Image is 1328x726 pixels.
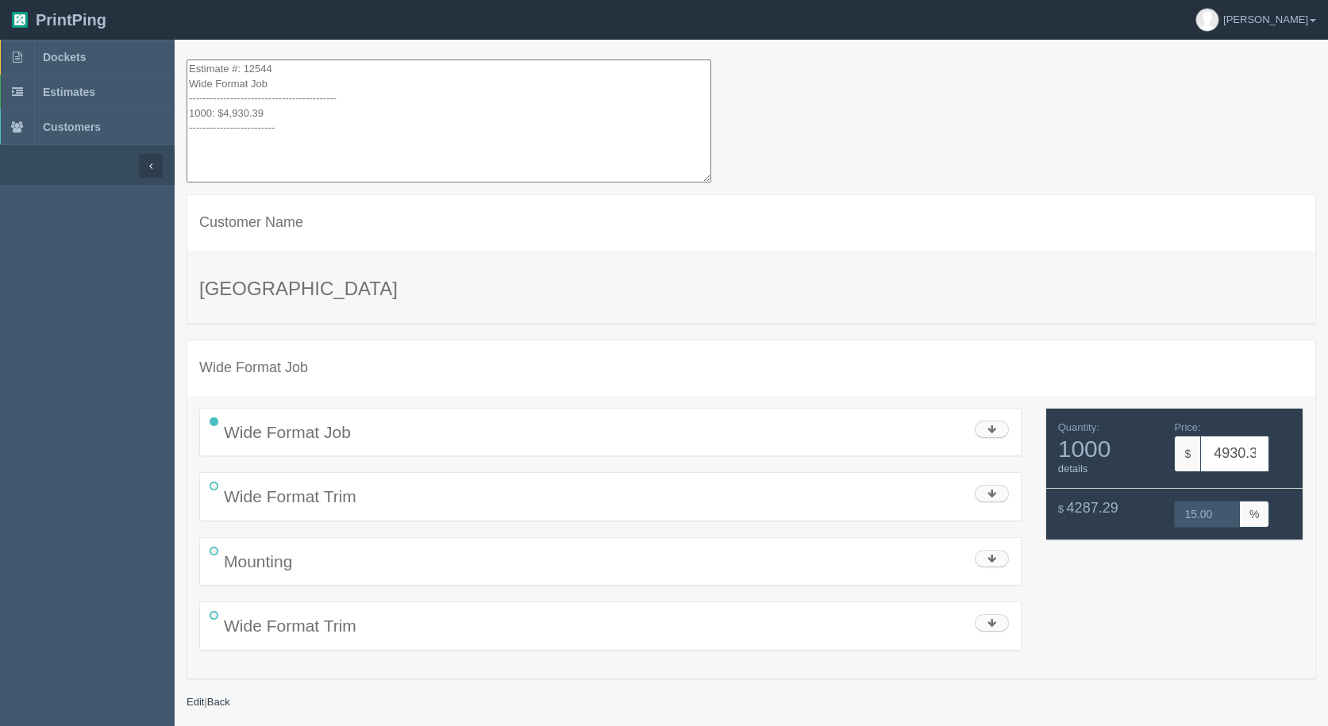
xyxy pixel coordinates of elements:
[224,423,351,441] span: Wide Format Job
[43,121,101,133] span: Customers
[1058,421,1099,433] span: Quantity:
[1058,436,1163,462] span: 1000
[1174,421,1200,433] span: Price:
[1196,9,1218,31] img: avatar_default-7531ab5dedf162e01f1e0bb0964e6a185e93c5c22dfe317fb01d7f8cd2b1632c.jpg
[187,60,711,182] textarea: Estimate #: 12544 Wide Format Job ------------------------------------------- 1000: $4,930.39 ---...
[1058,503,1064,515] span: $
[43,51,86,63] span: Dockets
[199,215,1303,231] h4: Customer Name
[175,40,1328,721] section: |
[207,696,230,708] a: Back
[1067,500,1118,516] span: 4287.29
[1174,436,1200,472] span: $
[199,360,1303,376] h4: Wide Format Job
[43,86,95,98] span: Estimates
[1240,501,1269,528] span: %
[224,487,356,505] span: Wide Format Trim
[1058,463,1088,474] a: details
[12,12,28,28] img: logo-3e63b451c926e2ac314895c53de4908e5d424f24456219fb08d385ab2e579770.png
[224,617,356,635] span: Wide Format Trim
[187,696,204,708] a: Edit
[199,278,1303,299] h3: [GEOGRAPHIC_DATA]
[224,552,292,570] span: Mounting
